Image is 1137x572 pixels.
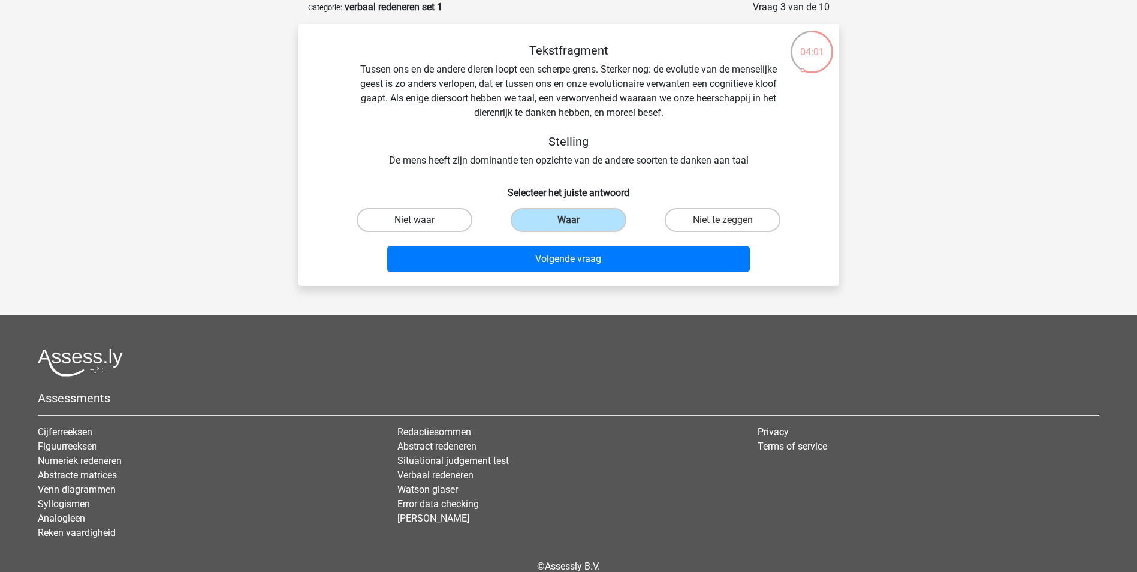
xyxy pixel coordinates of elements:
[758,426,789,438] a: Privacy
[387,246,750,272] button: Volgende vraag
[397,498,479,510] a: Error data checking
[38,527,116,538] a: Reken vaardigheid
[38,441,97,452] a: Figuurreeksen
[665,208,780,232] label: Niet te zeggen
[758,441,827,452] a: Terms of service
[38,484,116,495] a: Venn diagrammen
[38,513,85,524] a: Analogieen
[38,469,117,481] a: Abstracte matrices
[38,391,1099,405] h5: Assessments
[397,455,509,466] a: Situational judgement test
[318,177,820,198] h6: Selecteer het juiste antwoord
[511,208,626,232] label: Waar
[356,134,782,149] h5: Stelling
[308,3,342,12] small: Categorie:
[38,426,92,438] a: Cijferreeksen
[397,426,471,438] a: Redactiesommen
[38,498,90,510] a: Syllogismen
[38,348,123,377] img: Assessly logo
[356,43,782,58] h5: Tekstfragment
[397,441,476,452] a: Abstract redeneren
[318,43,820,168] div: Tussen ons en de andere dieren loopt een scherpe grens. Sterker nog: de evolutie van de menselijk...
[397,469,474,481] a: Verbaal redeneren
[545,561,600,572] a: Assessly B.V.
[357,208,472,232] label: Niet waar
[345,1,442,13] strong: verbaal redeneren set 1
[38,455,122,466] a: Numeriek redeneren
[397,513,469,524] a: [PERSON_NAME]
[397,484,458,495] a: Watson glaser
[789,29,834,59] div: 04:01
